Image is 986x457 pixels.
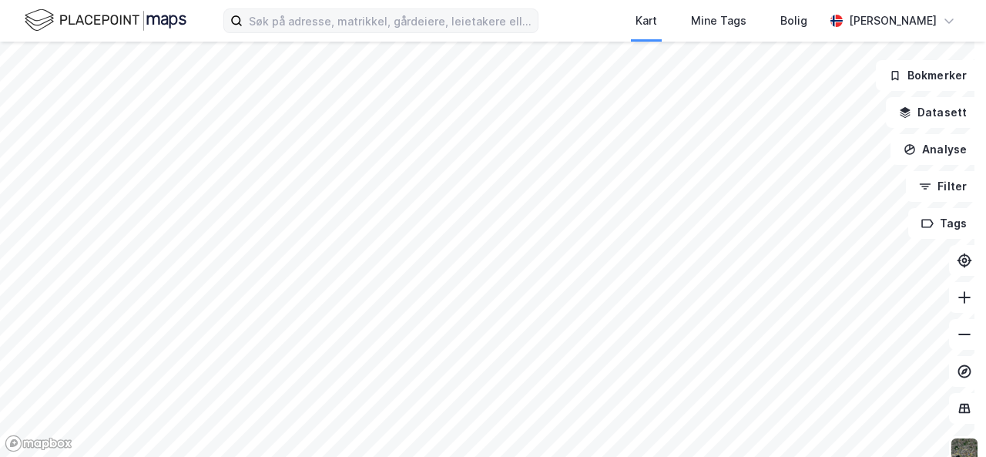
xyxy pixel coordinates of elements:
[909,383,986,457] iframe: Chat Widget
[908,208,980,239] button: Tags
[780,12,807,30] div: Bolig
[886,97,980,128] button: Datasett
[909,383,986,457] div: Kontrollprogram for chat
[906,171,980,202] button: Filter
[849,12,937,30] div: [PERSON_NAME]
[876,60,980,91] button: Bokmerker
[691,12,746,30] div: Mine Tags
[5,435,72,452] a: Mapbox homepage
[890,134,980,165] button: Analyse
[636,12,657,30] div: Kart
[25,7,186,34] img: logo.f888ab2527a4732fd821a326f86c7f29.svg
[243,9,538,32] input: Søk på adresse, matrikkel, gårdeiere, leietakere eller personer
